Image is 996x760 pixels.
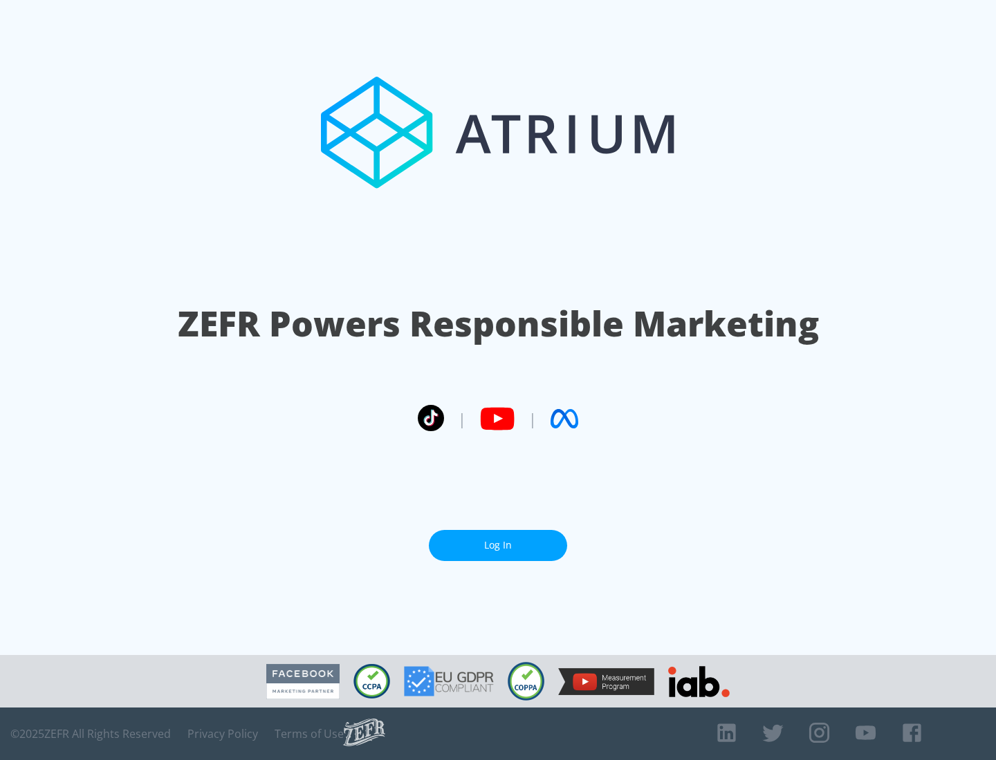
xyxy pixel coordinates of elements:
img: CCPA Compliant [353,664,390,699]
img: IAB [668,666,730,697]
span: | [458,408,466,429]
h1: ZEFR Powers Responsible Marketing [178,300,819,348]
span: | [528,408,537,429]
span: © 2025 ZEFR All Rights Reserved [10,727,171,741]
a: Log In [429,530,567,561]
img: COPPA Compliant [508,662,544,701]
a: Terms of Use [275,727,344,741]
img: YouTube Measurement Program [558,668,654,695]
img: GDPR Compliant [404,666,494,696]
a: Privacy Policy [187,727,258,741]
img: Facebook Marketing Partner [266,664,340,699]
